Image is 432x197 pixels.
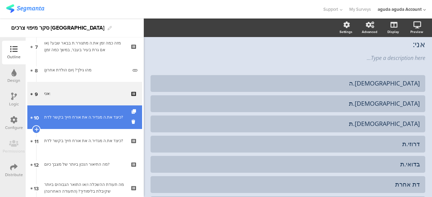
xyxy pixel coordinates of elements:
[387,29,399,34] div: Display
[156,160,420,168] div: בדואי.ת
[27,82,142,105] a: 9 אני:
[27,153,142,176] a: 12 מה התיאור הנכון ביותר של מצבך כיום?
[7,77,20,84] div: Design
[44,67,128,73] div: מהו גילך? (יום הולדת אחרון)
[156,140,420,148] div: דרוזי.ת
[44,114,125,121] div: כיצד את.ה מגדיר.ה את אורח חייך בקשר לדת?
[151,54,425,62] div: Type a description here...
[5,172,23,178] div: Distribute
[34,161,39,168] span: 12
[151,39,425,49] p: אני:
[34,184,39,192] span: 13
[44,137,125,144] div: כיצד את.ה מגדיר.ה את אורח חייך בקשר לדת?
[6,4,44,13] img: segmanta logo
[362,29,377,34] div: Advanced
[35,66,38,74] span: 8
[34,113,39,121] span: 10
[340,29,352,34] div: Settings
[156,180,420,188] div: דת אחרת
[132,119,137,125] i: Delete
[34,137,38,144] span: 11
[27,129,142,153] a: 11 כיצד את.ה מגדיר.ה את אורח חייך בקשר לדת?
[132,109,137,114] i: Duplicate
[44,40,125,53] div: מזה כמה זמן את.ה מתגורר.ת בבאר שבע? (או אם גרת בעיר בעבר, במשך כמה זמן)
[44,161,125,168] div: מה התיאור הנכון ביותר של מצבך כיום?
[11,23,104,33] div: סקר מיפוי צרכים [GEOGRAPHIC_DATA]
[35,90,38,97] span: 9
[44,181,125,195] div: מה תעודת ההשכלה ו/או התואר הגבוהים ביותר שקיבלת בלימודיך? (התעודה האחרונה)
[156,100,420,107] div: [DEMOGRAPHIC_DATA].ת
[378,6,422,12] div: aguda aguda Account
[156,120,420,128] div: [DEMOGRAPHIC_DATA].ת
[9,101,19,107] div: Logic
[7,54,21,60] div: Outline
[323,6,338,12] span: Support
[27,58,142,82] a: 8 מהו גילך? (יום הולדת אחרון)
[410,29,423,34] div: Preview
[44,90,125,97] div: אני:
[35,43,38,50] span: 7
[5,125,23,131] div: Configure
[27,105,142,129] a: 10 כיצד את.ה מגדיר.ה את אורח חייך בקשר לדת?
[27,35,142,58] a: 7 מזה כמה זמן את.ה מתגורר.ת בבאר שבע? (או אם גרת בעיר בעבר, במשך כמה זמן)
[156,79,420,87] div: [DEMOGRAPHIC_DATA].ה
